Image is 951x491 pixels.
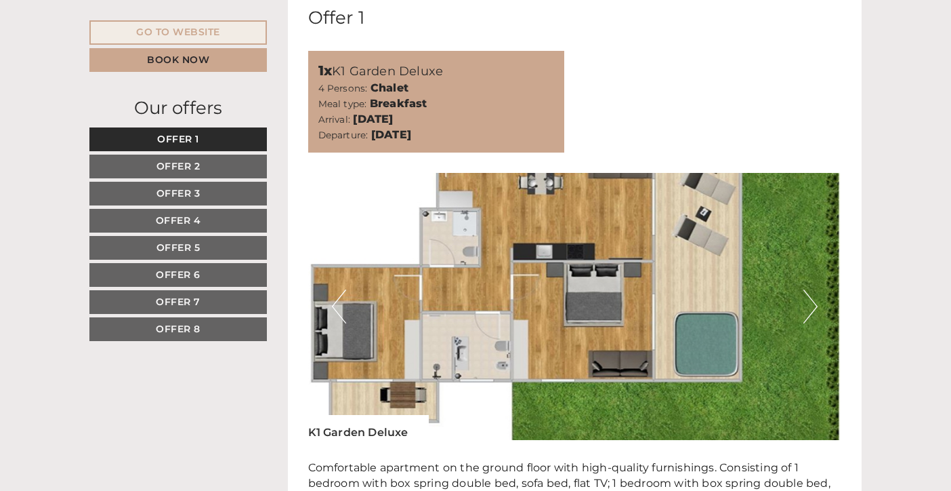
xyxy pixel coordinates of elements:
img: image [308,173,842,440]
span: Offer 6 [156,269,200,281]
b: Chalet [371,81,408,94]
span: Offer 2 [156,160,200,172]
b: Breakfast [370,97,427,110]
div: K1 Garden Deluxe [308,415,429,441]
span: Offer 1 [157,133,199,145]
button: Previous [332,290,346,323]
small: Departure: [318,130,368,140]
span: Offer 4 [156,214,201,227]
div: K1 Garden Deluxe [318,61,555,81]
b: 1x [318,62,332,79]
a: Go to website [89,20,267,45]
div: Our offers [89,96,267,121]
span: Offer 5 [156,241,200,254]
small: 4 Persons: [318,83,368,94]
div: Offer 1 [308,5,364,31]
b: [DATE] [371,128,411,141]
span: Offer 3 [156,187,200,199]
span: Offer 7 [156,296,200,308]
a: Book now [89,48,267,72]
small: Meal type: [318,98,367,109]
b: [DATE] [353,113,393,125]
small: Arrival: [318,114,351,125]
span: Offer 8 [156,323,200,335]
button: Next [803,290,818,323]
